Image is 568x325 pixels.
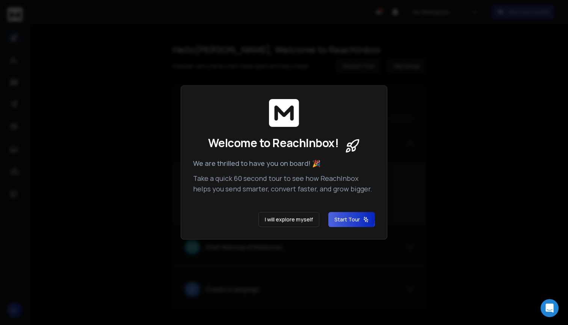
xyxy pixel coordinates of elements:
button: Start Tour [328,212,375,227]
div: Open Intercom Messenger [541,299,559,317]
p: We are thrilled to have you on board! 🎉 [193,158,375,169]
p: Take a quick 60 second tour to see how ReachInbox helps you send smarter, convert faster, and gro... [193,173,375,194]
span: Welcome to ReachInbox! [208,136,338,150]
button: I will explore myself [258,212,319,227]
span: Start Tour [334,216,369,223]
